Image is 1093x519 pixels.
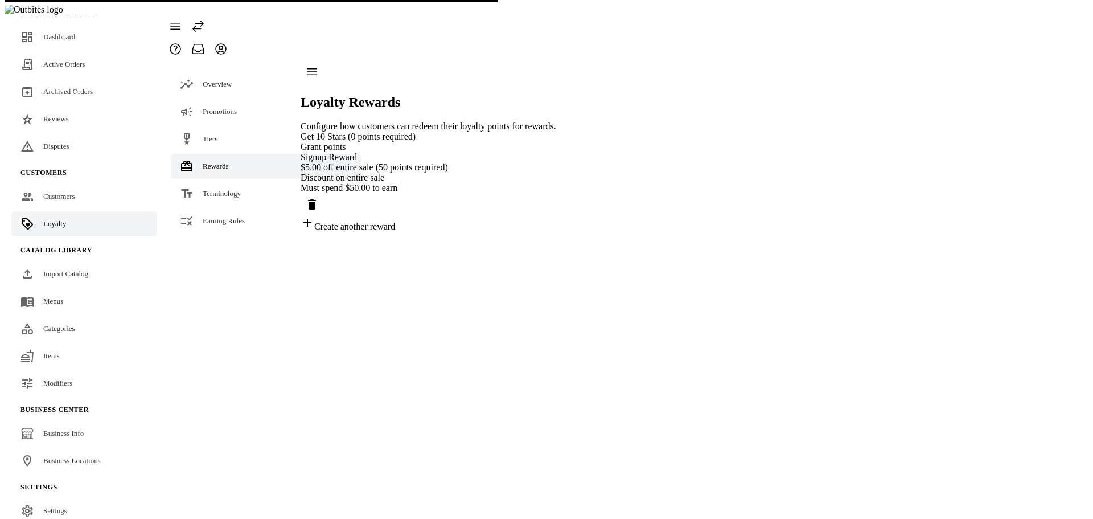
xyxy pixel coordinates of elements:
[43,297,63,305] span: Menus
[20,246,92,254] span: Catalog Library
[301,216,556,232] div: Create another reward
[171,72,361,97] a: Overview
[11,371,157,396] a: Modifiers
[11,79,157,104] a: Archived Orders
[43,192,75,201] span: Customers
[11,24,157,50] a: Dashboard
[171,209,361,234] a: Earning Rules
[43,60,85,68] span: Active Orders
[171,181,361,206] a: Terminology
[5,5,63,15] img: Outbites logo
[301,95,556,110] h2: Loyalty Rewards
[301,142,556,152] div: Grant points
[43,379,72,387] span: Modifiers
[203,80,232,88] span: Overview
[43,87,93,96] span: Archived Orders
[20,483,57,491] span: Settings
[11,52,157,77] a: Active Orders
[203,189,241,198] span: Terminology
[301,162,556,173] div: $5.00 off entire sale (50 points required)
[301,152,556,162] div: Signup Reward
[43,115,69,123] span: Reviews
[11,107,157,132] a: Reviews
[20,169,67,177] span: Customers
[11,448,157,473] a: Business Locations
[171,99,361,124] a: Promotions
[43,219,66,228] span: Loyalty
[11,316,157,341] a: Categories
[11,211,157,236] a: Loyalty
[11,289,157,314] a: Menus
[301,173,556,183] div: Discount on entire sale
[301,132,556,142] div: Get 10 Stars (0 points required)
[203,134,217,143] span: Tiers
[11,184,157,209] a: Customers
[11,421,157,446] a: Business Info
[43,429,84,438] span: Business Info
[43,352,60,360] span: Items
[43,142,69,150] span: Disputes
[43,269,88,278] span: Import Catalog
[43,506,67,515] span: Settings
[43,32,75,41] span: Dashboard
[11,134,157,159] a: Disputes
[43,456,101,465] span: Business Locations
[43,324,75,333] span: Categories
[11,261,157,287] a: Import Catalog
[203,162,229,170] span: Rewards
[171,126,361,152] a: Tiers
[171,154,361,179] a: Rewards
[203,216,245,225] span: Earning Rules
[11,344,157,369] a: Items
[301,183,556,193] div: Must spend $50.00 to earn
[301,121,556,132] div: Configure how customers can redeem their loyalty points for rewards.
[20,406,89,414] span: Business Center
[203,107,237,116] span: Promotions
